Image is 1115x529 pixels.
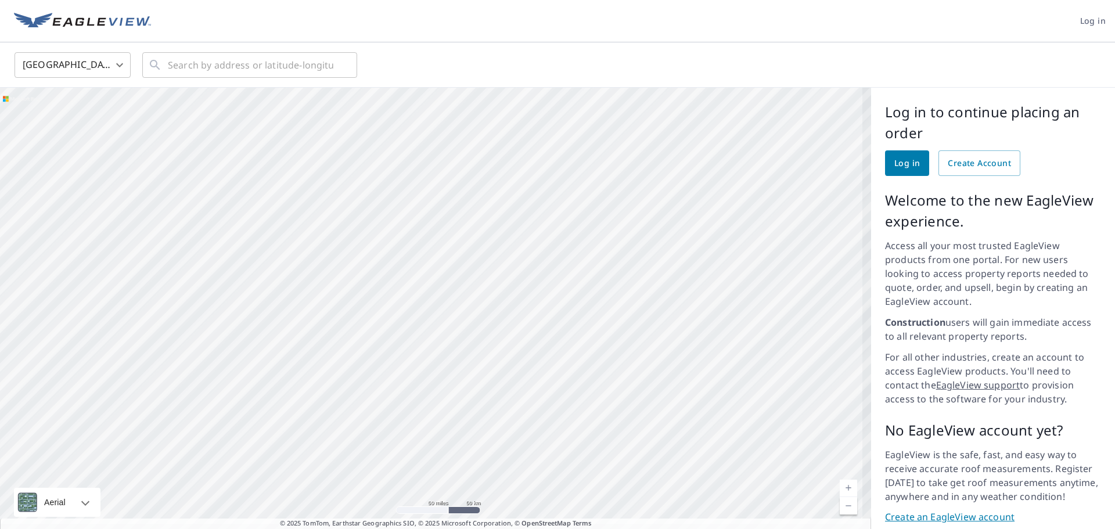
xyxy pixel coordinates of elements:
div: Aerial [41,488,69,517]
strong: Construction [885,316,945,329]
div: Aerial [14,488,100,517]
div: [GEOGRAPHIC_DATA] [15,49,131,81]
p: Access all your most trusted EagleView products from one portal. For new users looking to access ... [885,239,1101,308]
input: Search by address or latitude-longitude [168,49,333,81]
a: Current Level 7, Zoom In [840,480,857,497]
p: EagleView is the safe, fast, and easy way to receive accurate roof measurements. Register [DATE] ... [885,448,1101,503]
a: Terms [573,519,592,527]
span: Log in [894,156,920,171]
p: users will gain immediate access to all relevant property reports. [885,315,1101,343]
img: EV Logo [14,13,151,30]
span: Create Account [948,156,1011,171]
p: For all other industries, create an account to access EagleView products. You'll need to contact ... [885,350,1101,406]
p: Log in to continue placing an order [885,102,1101,143]
a: Current Level 7, Zoom Out [840,497,857,514]
a: Create an EagleView account [885,510,1101,524]
p: Welcome to the new EagleView experience. [885,190,1101,232]
a: Log in [885,150,929,176]
a: Create Account [938,150,1020,176]
span: © 2025 TomTom, Earthstar Geographics SIO, © 2025 Microsoft Corporation, © [280,519,592,528]
span: Log in [1080,14,1106,28]
a: OpenStreetMap [521,519,570,527]
a: EagleView support [936,379,1020,391]
p: No EagleView account yet? [885,420,1101,441]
